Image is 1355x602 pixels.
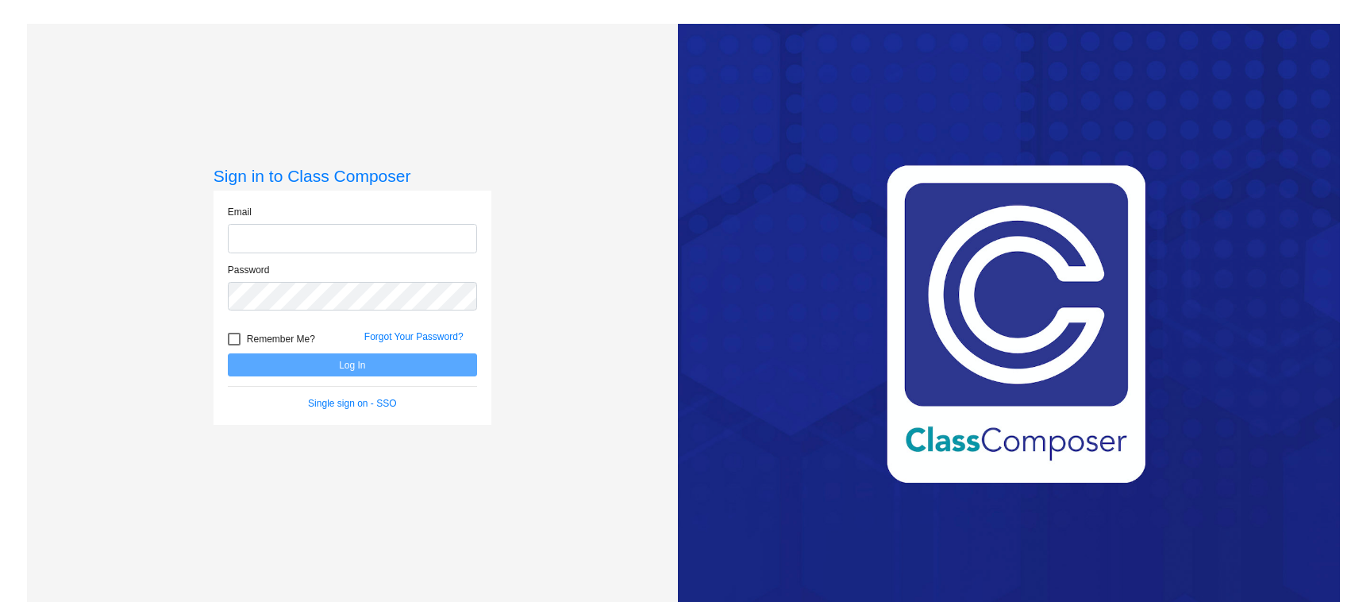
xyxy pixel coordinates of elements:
span: Remember Me? [247,330,315,349]
label: Password [228,263,270,277]
a: Single sign on - SSO [308,398,396,409]
label: Email [228,205,252,219]
button: Log In [228,353,477,376]
a: Forgot Your Password? [364,331,464,342]
h3: Sign in to Class Composer [214,166,491,186]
